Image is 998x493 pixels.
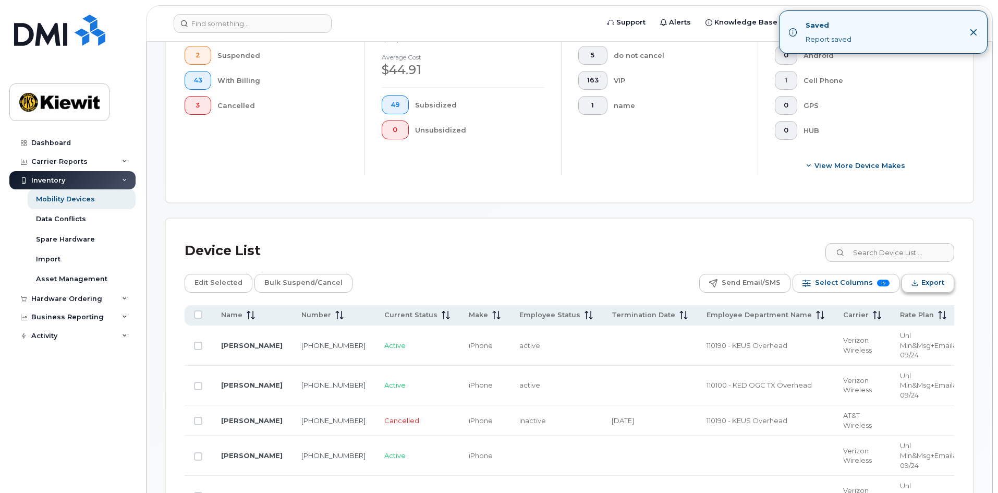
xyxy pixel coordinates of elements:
[825,243,954,262] input: Search Device List ...
[698,12,785,33] a: Knowledge Base
[900,331,974,359] span: Unl Min&Msg+Email&Data 09/24
[843,447,872,465] span: Verizon Wireless
[921,275,944,291] span: Export
[415,95,545,114] div: Subsidized
[784,126,788,135] span: 0
[600,12,653,33] a: Support
[469,310,488,320] span: Make
[221,381,283,389] a: [PERSON_NAME]
[391,126,400,134] span: 0
[519,310,580,320] span: Employee Status
[185,96,211,115] button: 3
[843,411,872,429] span: AT&T Wireless
[707,381,812,389] span: 110100 - KED OGC TX Overhead
[221,416,283,425] a: [PERSON_NAME]
[616,17,646,28] span: Support
[221,310,242,320] span: Name
[382,61,544,79] div: $44.91
[707,341,787,350] span: 110190 - KEUS Overhead
[469,381,493,389] span: iPhone
[969,28,978,37] button: Close
[806,21,829,29] span: Saved
[612,416,634,425] span: [DATE]
[587,76,599,85] span: 163
[699,274,790,293] button: Send Email/SMS
[902,274,954,293] button: Export
[614,96,741,115] div: name
[391,101,400,109] span: 49
[815,275,873,291] span: Select Columns
[900,441,974,469] span: Unl Min&Msg+Email&Data 09/24
[469,416,493,425] span: iPhone
[775,71,797,90] button: 1
[217,46,348,65] div: Suspended
[775,157,938,175] button: View More Device Makes
[185,237,261,264] div: Device List
[669,17,691,28] span: Alerts
[900,371,974,399] span: Unl Min&Msg+Email&Data 09/24
[775,96,797,115] button: 0
[382,54,544,61] h4: Average cost
[469,341,493,350] span: iPhone
[793,274,899,293] button: Select Columns 19
[519,381,540,389] span: active
[900,310,934,320] span: Rate Plan
[221,341,283,350] a: [PERSON_NAME]
[301,416,366,425] a: [PHONE_NUMBER]
[384,381,406,389] span: Active
[806,34,969,44] div: Report saved
[814,161,905,171] span: View More Device Makes
[301,451,366,460] a: [PHONE_NUMBER]
[612,310,675,320] span: Termination Date
[578,46,607,65] button: 5
[301,381,366,389] a: [PHONE_NUMBER]
[614,46,741,65] div: do not cancel
[804,96,938,115] div: GPS
[843,310,869,320] span: Carrier
[784,76,788,85] span: 1
[193,101,202,110] span: 3
[264,275,343,291] span: Bulk Suspend/Cancel
[415,121,545,139] div: Unsubsidized
[587,101,599,110] span: 1
[194,275,242,291] span: Edit Selected
[384,416,419,425] span: Cancelled
[185,46,211,65] button: 2
[775,46,797,65] button: 0
[707,310,812,320] span: Employee Department Name
[587,51,599,59] span: 5
[221,451,283,460] a: [PERSON_NAME]
[614,71,741,90] div: VIP
[382,121,409,139] button: 0
[301,310,331,320] span: Number
[519,341,540,350] span: active
[193,76,202,85] span: 43
[784,101,788,110] span: 0
[382,95,409,114] button: 49
[519,416,546,425] span: inactive
[707,416,787,425] span: 110190 - KEUS Overhead
[384,310,437,320] span: Current Status
[804,121,938,140] div: HUB
[578,71,607,90] button: 163
[384,341,406,350] span: Active
[384,451,406,460] span: Active
[775,121,797,140] button: 0
[469,451,493,460] span: iPhone
[653,12,698,33] a: Alerts
[185,71,211,90] button: 43
[254,274,352,293] button: Bulk Suspend/Cancel
[578,96,607,115] button: 1
[301,341,366,350] a: [PHONE_NUMBER]
[843,336,872,354] span: Verizon Wireless
[217,96,348,115] div: Cancelled
[174,14,332,33] input: Find something...
[217,71,348,90] div: With Billing
[804,71,938,90] div: Cell Phone
[722,275,781,291] span: Send Email/SMS
[953,448,990,485] iframe: Messenger Launcher
[843,376,872,394] span: Verizon Wireless
[714,17,777,28] span: Knowledge Base
[185,274,252,293] button: Edit Selected
[877,280,890,286] span: 19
